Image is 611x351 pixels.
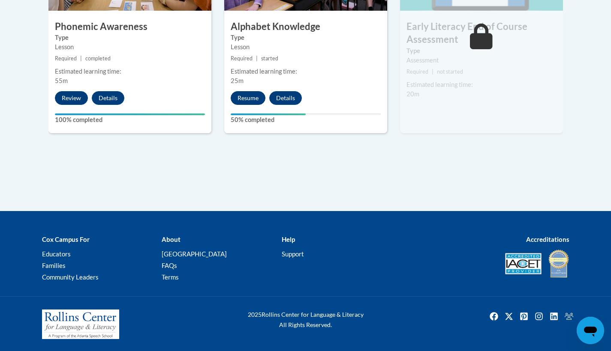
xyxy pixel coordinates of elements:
[80,55,82,62] span: |
[502,309,516,323] a: Twitter
[231,77,244,84] span: 25m
[162,262,177,269] a: FAQs
[231,33,381,42] label: Type
[532,309,546,323] a: Instagram
[406,90,419,98] span: 20m
[162,250,227,258] a: [GEOGRAPHIC_DATA]
[216,309,396,330] div: Rollins Center for Language & Literacy All Rights Reserved.
[231,42,381,52] div: Lesson
[406,68,428,75] span: Required
[487,309,501,323] img: Facebook icon
[517,309,531,323] img: Pinterest icon
[55,113,205,115] div: Your progress
[231,67,381,76] div: Estimated learning time:
[248,311,262,318] span: 2025
[55,33,205,42] label: Type
[487,309,501,323] a: Facebook
[231,113,306,115] div: Your progress
[85,55,111,62] span: completed
[42,309,119,339] img: Rollins Center for Language & Literacy - A Program of the Atlanta Speech School
[577,317,604,344] iframe: Button to launch messaging window
[55,115,205,125] label: 100% completed
[502,309,516,323] img: Twitter icon
[437,68,463,75] span: not started
[400,20,563,47] h3: Early Literacy End of Course Assessment
[224,20,387,33] h3: Alphabet Knowledge
[282,250,304,258] a: Support
[42,250,71,258] a: Educators
[231,115,381,125] label: 50% completed
[48,20,211,33] h3: Phonemic Awareness
[547,309,561,323] img: LinkedIn icon
[505,253,542,274] img: Accredited IACET® Provider
[42,235,90,243] b: Cox Campus For
[406,80,557,89] div: Estimated learning time:
[162,235,181,243] b: About
[55,67,205,76] div: Estimated learning time:
[55,42,205,52] div: Lesson
[562,309,576,323] img: Facebook group icon
[282,235,295,243] b: Help
[261,55,278,62] span: started
[162,273,179,281] a: Terms
[406,56,557,65] div: Assessment
[562,309,576,323] a: Facebook Group
[231,91,265,105] button: Resume
[532,309,546,323] img: Instagram icon
[269,91,302,105] button: Details
[231,55,253,62] span: Required
[55,91,88,105] button: Review
[92,91,124,105] button: Details
[517,309,531,323] a: Pinterest
[55,55,77,62] span: Required
[55,77,68,84] span: 55m
[526,235,569,243] b: Accreditations
[406,46,557,56] label: Type
[432,68,433,75] span: |
[42,273,99,281] a: Community Leaders
[548,249,569,279] img: IDA® Accredited
[547,309,561,323] a: Linkedin
[42,262,66,269] a: Families
[256,55,258,62] span: |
